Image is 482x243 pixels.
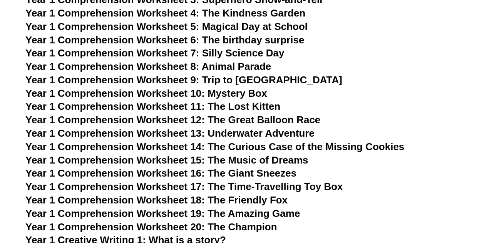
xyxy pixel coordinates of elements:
a: Year 1 Comprehension Worksheet 8: Animal Parade [25,61,271,72]
a: Year 1 Comprehension Worksheet 17: The Time-Travelling Toy Box [25,181,343,192]
a: Year 1 Comprehension Worksheet 9: Trip to [GEOGRAPHIC_DATA] [25,74,342,86]
a: Year 1 Comprehension Worksheet 20: The Champion [25,221,277,233]
a: Year 1 Comprehension Worksheet 6: The birthday surprise [25,34,304,46]
iframe: Chat Widget [354,156,482,243]
a: Year 1 Comprehension Worksheet 7: Silly Science Day [25,47,285,59]
a: Year 1 Comprehension Worksheet 4: The Kindness Garden [25,7,305,19]
a: Year 1 Comprehension Worksheet 5: Magical Day at School [25,21,308,32]
a: Year 1 Comprehension Worksheet 12: The Great Balloon Race [25,114,320,126]
a: Year 1 Comprehension Worksheet 14: The Curious Case of the Missing Cookies [25,141,404,152]
a: Year 1 Comprehension Worksheet 15: The Music of Dreams [25,154,308,166]
a: Year 1 Comprehension Worksheet 11: The Lost Kitten [25,101,280,112]
a: Year 1 Comprehension Worksheet 13: Underwater Adventure [25,127,315,139]
a: Year 1 Comprehension Worksheet 16: The Giant Sneezes [25,167,296,179]
a: Year 1 Comprehension Worksheet 18: The Friendly Fox [25,194,288,206]
a: Year 1 Comprehension Worksheet 19: The Amazing Game [25,208,300,219]
a: Year 1 Comprehension Worksheet 10: Mystery Box [25,88,267,99]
